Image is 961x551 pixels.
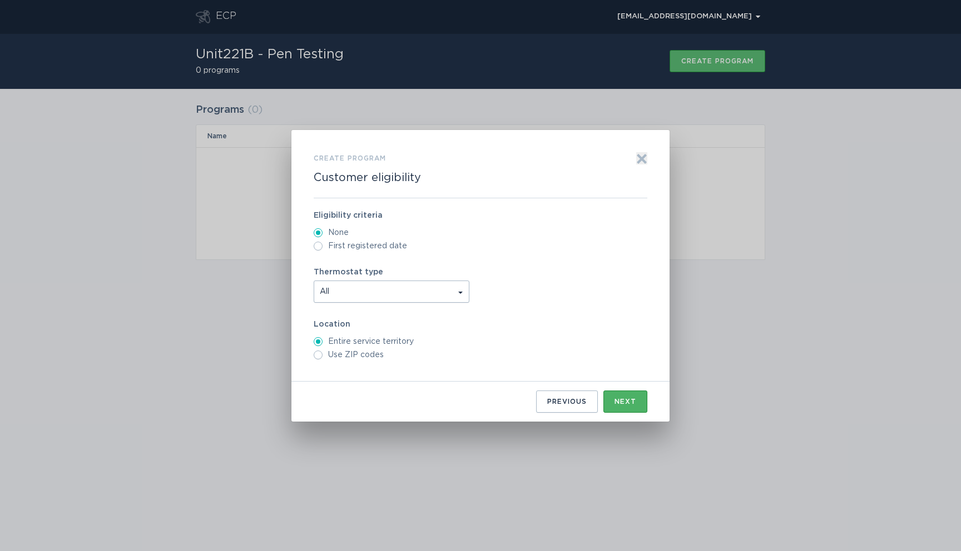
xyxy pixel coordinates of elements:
label: Use ZIP codes [314,350,647,359]
div: Form to create a program [291,130,670,422]
div: Next [615,398,636,405]
label: Thermostat type [314,268,647,276]
input: Use ZIP codes [314,350,323,359]
button: Next [603,390,647,413]
label: Eligibility criteria [314,212,647,219]
input: Entire service territory [314,337,323,346]
button: Previous [536,390,598,413]
button: Exit [636,152,647,164]
h3: Create program [314,152,386,164]
label: Location [314,320,647,328]
label: None [314,228,647,237]
label: Entire service territory [314,337,647,346]
input: None [314,228,323,237]
label: First registered date [314,242,647,251]
h2: Customer eligibility [314,171,421,184]
div: Previous [547,398,587,405]
span: All [320,288,329,295]
input: First registered date [314,242,323,251]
